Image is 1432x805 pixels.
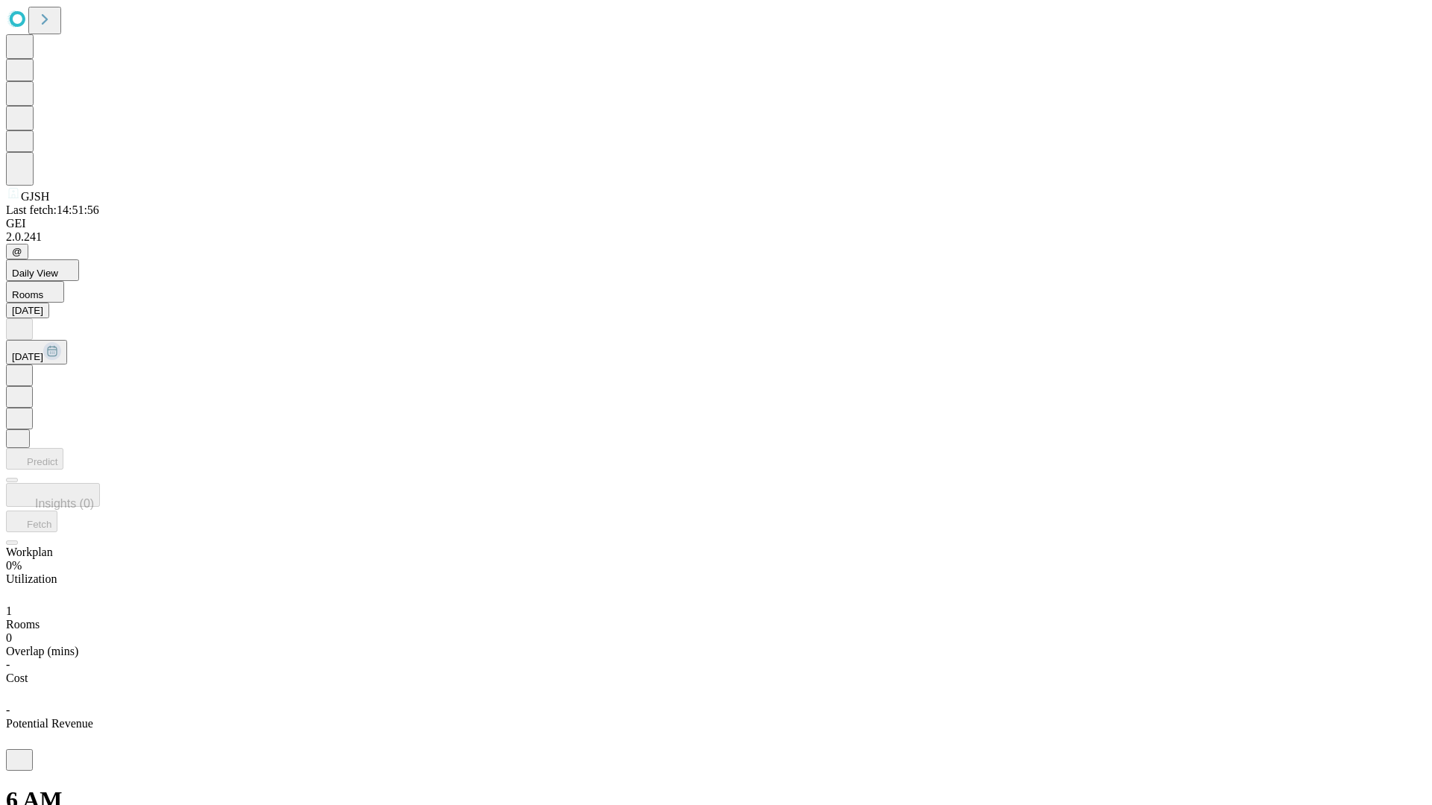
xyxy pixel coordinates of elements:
span: Workplan [6,546,53,558]
button: Rooms [6,281,64,303]
span: Insights (0) [35,497,94,510]
span: 1 [6,604,12,617]
span: 0% [6,559,22,572]
span: Utilization [6,572,57,585]
span: Potential Revenue [6,717,93,730]
span: [DATE] [12,351,43,362]
span: - [6,658,10,671]
span: @ [12,246,22,257]
span: GJSH [21,190,49,203]
span: - [6,704,10,716]
button: Predict [6,448,63,470]
span: 0 [6,631,12,644]
div: GEI [6,217,1426,230]
span: Rooms [6,618,40,631]
span: Overlap (mins) [6,645,78,657]
button: Insights (0) [6,483,100,507]
button: Daily View [6,259,79,281]
button: [DATE] [6,340,67,364]
div: 2.0.241 [6,230,1426,244]
span: Last fetch: 14:51:56 [6,203,99,216]
button: [DATE] [6,303,49,318]
button: Fetch [6,511,57,532]
span: Daily View [12,268,58,279]
span: Rooms [12,289,43,300]
span: Cost [6,672,28,684]
button: @ [6,244,28,259]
